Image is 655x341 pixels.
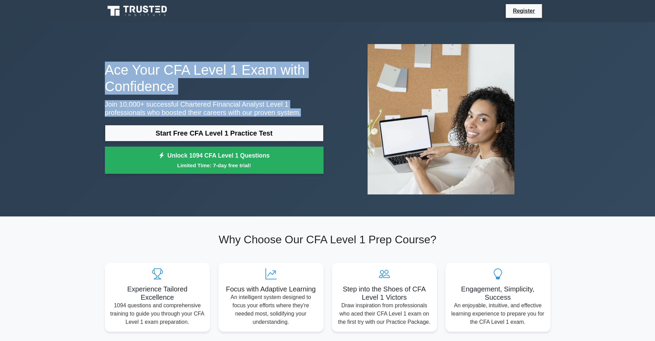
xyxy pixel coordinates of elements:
p: Draw inspiration from professionals who aced their CFA Level 1 exam on the first try with our Pra... [337,301,432,326]
h5: Step into the Shoes of CFA Level 1 Victors [337,285,432,301]
a: Register [509,7,539,15]
small: Limited Time: 7-day free trial! [113,161,315,169]
a: Start Free CFA Level 1 Practice Test [105,125,324,141]
p: An enjoyable, intuitive, and effective learning experience to prepare you for the CFA Level 1 exam. [451,301,545,326]
h2: Why Choose Our CFA Level 1 Prep Course? [105,233,550,246]
h5: Engagement, Simplicity, Success [451,285,545,301]
p: Join 10,000+ successful Chartered Financial Analyst Level 1 professionals who boosted their caree... [105,100,324,117]
p: An intelligent system designed to focus your efforts where they're needed most, solidifying your ... [224,293,318,326]
a: Unlock 1094 CFA Level 1 QuestionsLimited Time: 7-day free trial! [105,147,324,174]
h5: Experience Tailored Excellence [110,285,205,301]
h1: Ace Your CFA Level 1 Exam with Confidence [105,62,324,95]
h5: Focus with Adaptive Learning [224,285,318,293]
p: 1094 questions and comprehensive training to guide you through your CFA Level 1 exam preparation. [110,301,205,326]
